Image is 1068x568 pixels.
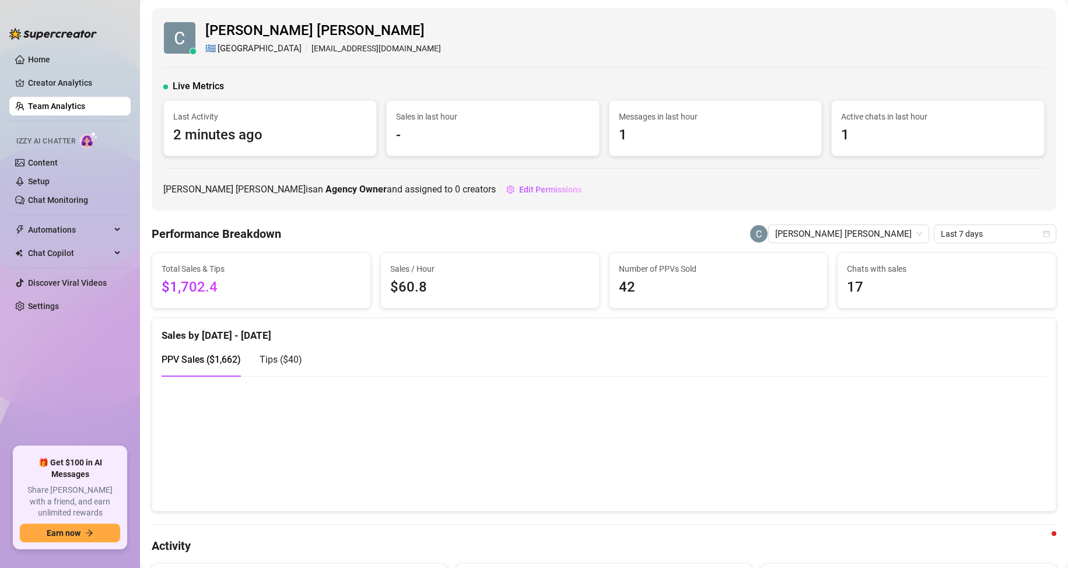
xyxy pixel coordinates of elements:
span: thunderbolt [15,225,24,234]
span: [GEOGRAPHIC_DATA] [218,42,302,56]
a: Content [28,158,58,167]
span: Active chats in last hour [841,110,1035,123]
span: Sales in last hour [396,110,590,123]
a: Creator Analytics [28,73,121,92]
iframe: Intercom live chat [1028,528,1056,556]
a: Chat Monitoring [28,195,88,205]
img: Catherine Elizabeth [164,22,195,54]
button: Edit Permissions [506,180,582,199]
span: Chat Copilot [28,244,111,262]
span: Last 7 days [941,225,1049,243]
span: Earn now [47,528,80,538]
img: AI Chatter [80,131,98,148]
span: 42 [619,276,818,299]
h4: Activity [152,538,1056,554]
div: Sales by [DATE] - [DATE] [162,318,1046,343]
span: 1 [841,124,1035,146]
span: Automations [28,220,111,239]
h4: Performance Breakdown [152,226,281,242]
span: Tips ( $40 ) [260,354,302,365]
img: Chat Copilot [15,249,23,257]
a: Setup [28,177,50,186]
span: 🎁 Get $100 in AI Messages [20,457,120,480]
span: 2 minutes ago [173,124,367,146]
span: PPV Sales ( $1,662 ) [162,354,241,365]
span: arrow-right [85,529,93,537]
span: 🇬🇷 [205,42,216,56]
span: Izzy AI Chatter [16,136,75,147]
span: Messages in last hour [619,110,813,123]
a: Home [28,55,50,64]
span: $60.8 [390,276,590,299]
span: Sales / Hour [390,262,590,275]
span: Number of PPVs Sold [619,262,818,275]
span: setting [506,185,514,194]
span: calendar [1043,230,1050,237]
span: Total Sales & Tips [162,262,361,275]
a: Discover Viral Videos [28,278,107,287]
span: Live Metrics [173,79,224,93]
div: [EMAIL_ADDRESS][DOMAIN_NAME] [205,42,441,56]
span: 0 [455,184,460,195]
b: Agency Owner [325,184,387,195]
img: logo-BBDzfeDw.svg [9,28,97,40]
span: Chats with sales [847,262,1046,275]
span: Last Activity [173,110,367,123]
span: [PERSON_NAME] [PERSON_NAME] [205,20,441,42]
button: Earn nowarrow-right [20,524,120,542]
span: Edit Permissions [519,185,582,194]
span: Share [PERSON_NAME] with a friend, and earn unlimited rewards [20,485,120,519]
a: Settings [28,301,59,311]
a: Team Analytics [28,101,85,111]
span: [PERSON_NAME] [PERSON_NAME] is an and assigned to creators [163,182,496,197]
span: Catherine Elizabeth [775,225,922,243]
span: 1 [619,124,813,146]
span: - [396,124,590,146]
img: Catherine Elizabeth [750,225,768,243]
span: $1,702.4 [162,276,361,299]
span: 17 [847,276,1046,299]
